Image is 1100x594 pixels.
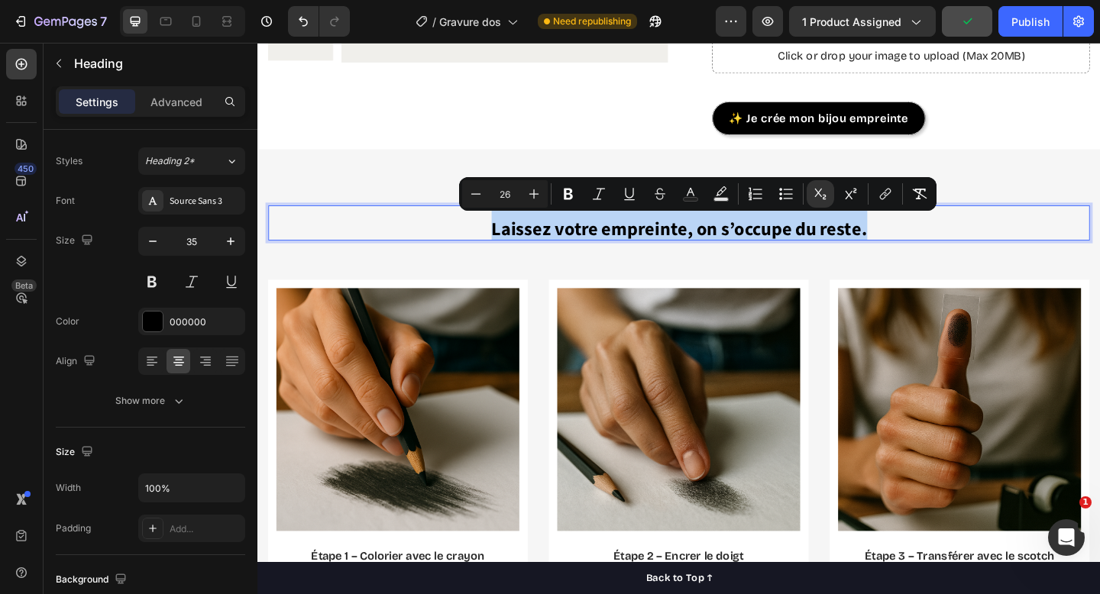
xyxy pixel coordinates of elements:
[632,267,896,531] img: gempages_451775192159487074-d1f01040-54b3-4204-800d-5b3c6dc3ad2a.png
[1048,519,1085,556] iframe: Intercom live chat
[56,521,91,535] div: Padding
[328,551,589,567] p: Étape 2 – Encrer le doigt
[150,94,202,110] p: Advanced
[145,154,195,168] span: Heading 2*
[6,6,114,37] button: 7
[998,6,1063,37] button: Publish
[11,177,905,215] h2: Rich Text Editor. Editing area: main
[56,570,130,590] div: Background
[802,14,901,30] span: 1 product assigned
[170,315,241,329] div: 000000
[56,231,96,251] div: Size
[11,279,37,292] div: Beta
[257,43,1100,594] iframe: Design area
[326,267,590,531] img: gempages_451775192159487074-b43918a4-cc8a-4565-80b4-98afeab3aceb.png
[76,94,118,110] p: Settings
[422,574,495,590] div: Back to Top ↑
[789,6,936,37] button: 1 product assigned
[288,6,350,37] div: Undo/Redo
[22,551,283,567] p: Étape 1 – Colorier avec le crayon
[439,14,501,30] span: Gravure dos
[1079,496,1092,508] span: 1
[1011,14,1050,30] div: Publish
[21,267,285,531] img: gempages_451775192159487074-87fadc5b-961b-4102-9b6d-fce388a7cb37.png
[432,14,436,30] span: /
[494,64,726,101] button: ✨ Je crée mon bijou empreinte
[115,393,186,408] div: Show more
[138,147,245,175] button: Heading 2*
[56,194,75,208] div: Font
[15,163,37,175] div: 450
[553,15,631,28] span: Need republishing
[56,387,245,415] button: Show more
[459,177,937,211] div: Editor contextual toolbar
[633,551,895,567] p: Étape 3 – Transférer avec le scotch
[139,474,244,502] input: Auto
[56,442,96,463] div: Size
[56,154,82,168] div: Styles
[100,12,107,31] p: 7
[513,73,708,92] div: ✨ Je crée mon bijou empreinte
[56,481,81,495] div: Width
[56,315,79,328] div: Color
[56,351,99,372] div: Align
[74,54,239,73] p: Heading
[170,522,241,536] div: Add...
[254,189,663,218] sub: Laissez votre empreinte, on s’occupe du reste.
[170,195,241,208] div: Source Sans 3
